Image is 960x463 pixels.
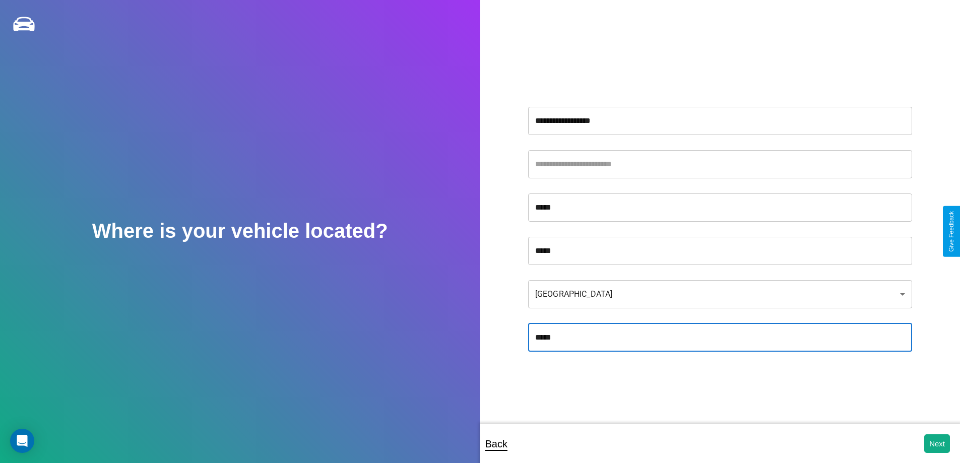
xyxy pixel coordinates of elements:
[92,220,388,242] h2: Where is your vehicle located?
[528,280,912,308] div: [GEOGRAPHIC_DATA]
[924,434,950,453] button: Next
[10,429,34,453] div: Open Intercom Messenger
[948,211,955,252] div: Give Feedback
[485,435,507,453] p: Back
